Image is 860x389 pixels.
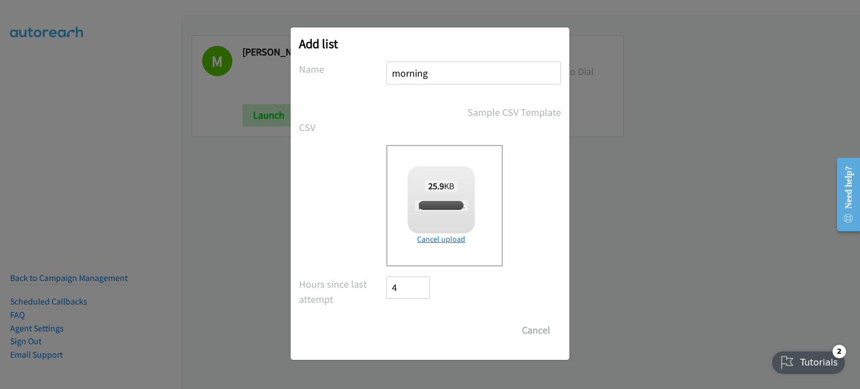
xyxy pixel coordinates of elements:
[299,120,386,135] label: CSV
[828,150,860,239] iframe: Resource Center
[468,105,561,120] a: Sample CSV Template
[408,233,475,245] a: Cancel upload
[299,276,386,307] label: Hours since last attempt
[415,200,592,211] span: [PERSON_NAME] + Rippling Q2 Incrementals - TAL SG.csv
[299,36,561,51] h2: Add list
[425,180,458,191] span: KB
[511,319,561,341] button: Cancel
[299,62,386,77] label: Name
[428,180,444,191] strong: 25.9
[765,340,852,381] iframe: Checklist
